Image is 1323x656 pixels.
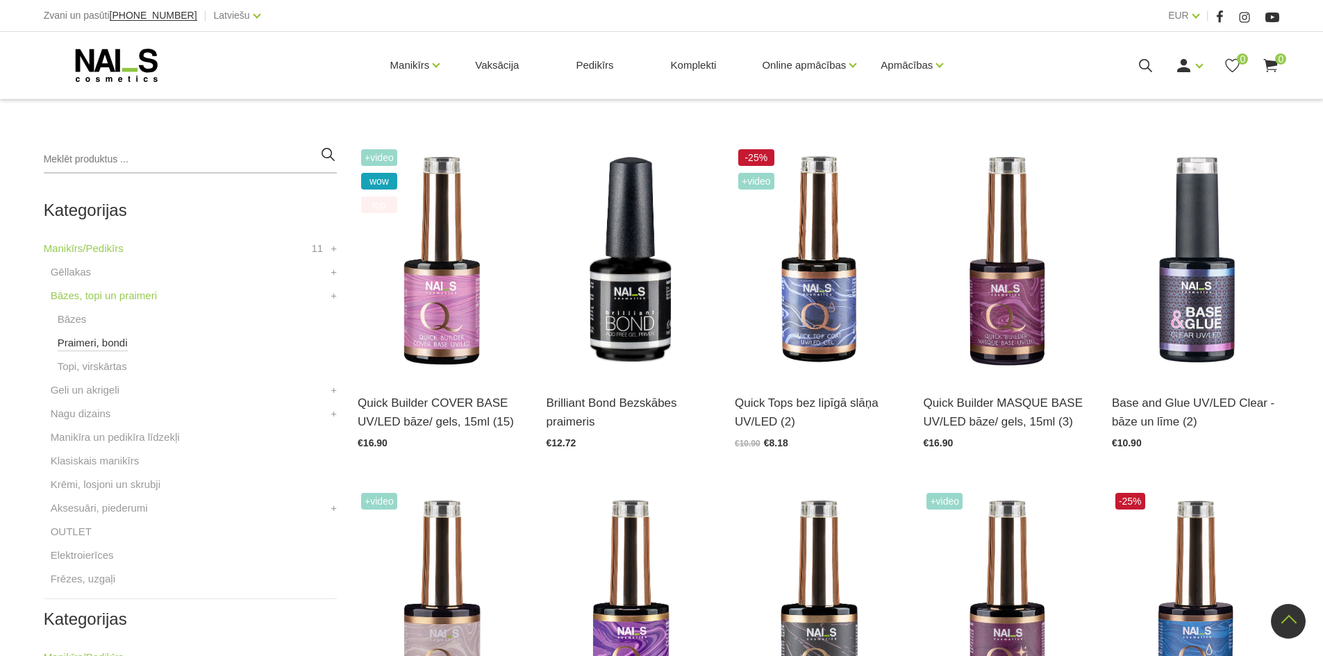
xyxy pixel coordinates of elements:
[358,437,388,448] span: €16.90
[738,173,774,190] span: +Video
[58,311,87,328] a: Bāzes
[331,264,337,280] a: +
[361,493,397,510] span: +Video
[110,10,197,21] a: [PHONE_NUMBER]
[311,240,323,257] span: 11
[361,149,397,166] span: +Video
[51,476,160,493] a: Krēmi, losjoni un skrubji
[358,394,525,431] a: Quick Builder COVER BASE UV/LED bāze/ gels, 15ml (15)
[738,149,774,166] span: -25%
[923,146,1090,376] img: Quick Masque base – viegli maskējoša bāze/gels. Šī bāze/gels ir unikāls produkts ar daudz izmanto...
[44,610,337,628] h2: Kategorijas
[51,571,115,587] a: Frēzes, uzgaļi
[44,240,124,257] a: Manikīrs/Pedikīrs
[361,196,397,213] span: top
[51,264,91,280] a: Gēllakas
[547,394,714,431] a: Brilliant Bond Bezskābes praimeris
[44,146,337,174] input: Meklēt produktus ...
[331,382,337,398] a: +
[331,240,337,257] a: +
[1237,53,1248,65] span: 0
[660,32,728,99] a: Komplekti
[390,37,430,93] a: Manikīrs
[1112,394,1279,431] a: Base and Glue UV/LED Clear - bāze un līme (2)
[735,394,902,431] a: Quick Tops bez lipīgā slāņa UV/LED (2)
[923,394,1090,431] a: Quick Builder MASQUE BASE UV/LED bāze/ gels, 15ml (3)
[762,37,846,93] a: Online apmācības
[1168,7,1189,24] a: EUR
[1112,437,1142,448] span: €10.90
[204,7,207,24] span: |
[361,173,397,190] span: wow
[51,405,111,422] a: Nagu dizains
[51,429,180,446] a: Manikīra un pedikīra līdzekļi
[565,32,624,99] a: Pedikīrs
[331,287,337,304] a: +
[547,146,714,376] img: Bezskābes saķeres kārta nagiem.Skābi nesaturošs līdzeklis, kas nodrošina lielisku dabīgā naga saķ...
[735,146,902,376] img: Virsējais pārklājums bez lipīgā slāņa.Nodrošina izcilu spīdumu manikīram līdz pat nākamajai profi...
[735,439,760,448] span: €10.90
[51,547,114,564] a: Elektroierīces
[51,523,92,540] a: OUTLET
[214,7,250,24] a: Latviešu
[358,146,525,376] img: Šī brīža iemīlētākais produkts, kas nepieviļ nevienu meistaru.Perfektas noturības kamuflāžas bāze...
[51,382,119,398] a: Geli un akrigeli
[331,405,337,422] a: +
[1275,53,1286,65] span: 0
[58,358,127,375] a: Topi, virskārtas
[926,493,963,510] span: +Video
[331,500,337,516] a: +
[51,453,140,469] a: Klasiskais manikīrs
[881,37,933,93] a: Apmācības
[464,32,530,99] a: Vaksācija
[923,437,953,448] span: €16.90
[58,335,128,351] a: Praimeri, bondi
[1112,146,1279,376] img: Līme tipšiem un bāze naga pārklājumam – 2in1. Inovatīvs produkts! Izmantojams kā līme tipšu pielī...
[51,287,157,304] a: Bāzes, topi un praimeri
[1206,7,1209,24] span: |
[44,201,337,219] h2: Kategorijas
[1115,493,1145,510] span: -25%
[51,500,148,516] a: Aksesuāri, piederumi
[1262,57,1279,74] a: 0
[1224,57,1241,74] a: 0
[547,437,576,448] span: €12.72
[764,437,788,448] span: €8.18
[44,7,197,24] div: Zvani un pasūti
